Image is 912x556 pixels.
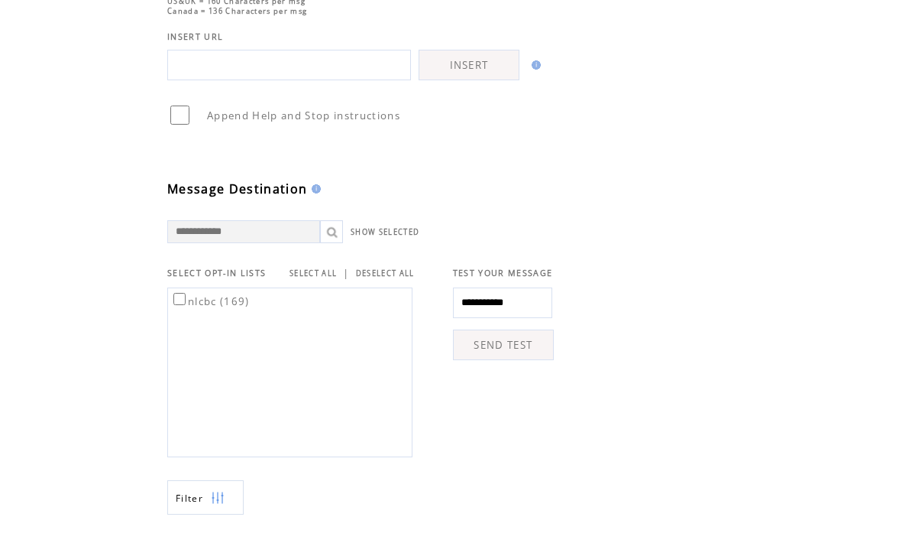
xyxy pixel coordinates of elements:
a: SHOW SELECTED [351,235,419,245]
label: nlcbc (169) [170,302,250,316]
span: INSERT URL [167,39,223,50]
span: US&UK = 160 Characters per msg [167,4,306,14]
img: filters.png [211,489,225,523]
a: INSERT [419,57,519,88]
a: SELECT ALL [289,276,337,286]
span: | [343,274,349,288]
span: Show filters [176,499,203,512]
a: SEND TEST [453,337,554,368]
img: help.gif [307,192,321,201]
img: help.gif [527,68,541,77]
input: nlcbc (169) [173,301,186,313]
a: DESELECT ALL [356,276,415,286]
a: Filter [167,488,244,522]
span: Canada = 136 Characters per msg [167,14,307,24]
span: Append Help and Stop instructions [207,116,400,130]
span: SELECT OPT-IN LISTS [167,275,266,286]
span: TEST YOUR MESSAGE [453,275,553,286]
span: Message Destination [167,188,307,205]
